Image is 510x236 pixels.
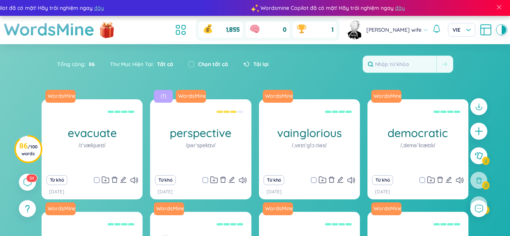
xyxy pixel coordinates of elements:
span: Tải lại [253,60,268,68]
div: Thư Mục Hiện Tại : [102,56,181,72]
p: [DATE] [158,188,173,196]
sup: 84 [26,174,37,182]
a: (1) [153,92,174,100]
span: delete [437,176,443,183]
a: (1) [154,90,176,103]
h1: /pərˈspektɪv/ [186,141,216,150]
h1: evacuate [42,126,143,140]
span: 4 [32,175,34,181]
h1: /ɪˈvækjueɪt/ [79,141,105,150]
button: delete [111,175,118,185]
h1: democratic [367,126,468,140]
a: WordsMine [370,92,402,100]
span: 8 [29,175,32,181]
p: [DATE] [267,188,282,196]
a: WordsMine [175,92,207,100]
button: Từ khó [155,175,176,185]
span: delete [220,176,226,183]
button: edit [228,175,235,185]
a: WordsMine [371,90,405,103]
button: edit [445,175,452,185]
span: 1 [332,26,333,34]
h1: perspective [150,126,251,140]
span: edit [445,176,452,183]
button: delete [437,175,443,185]
span: 0 [283,26,287,34]
a: WordsMine [176,90,209,103]
a: WordsMine [45,90,79,103]
h1: /ˌveɪnˈɡlɔːriəs/ [292,141,327,150]
a: WordsMine [45,92,76,100]
span: 1,855 [226,26,240,34]
a: WordsMine [153,205,185,212]
a: WordsMine [4,16,95,43]
span: edit [120,176,127,183]
img: avatar [346,20,364,39]
input: Nhập từ khóa [363,56,436,72]
span: đây [66,4,76,12]
a: WordsMine [371,202,405,215]
span: plus [474,126,484,136]
span: [PERSON_NAME] wife [366,26,422,34]
h3: 86 [19,143,37,156]
p: [DATE] [49,188,64,196]
a: WordsMine [263,90,296,103]
span: edit [228,176,235,183]
h1: vainglorious [259,126,360,140]
button: Từ khó [47,175,67,185]
span: / 100 words [22,144,37,156]
a: avatar [346,20,366,39]
button: edit [337,175,344,185]
a: WordsMine [263,202,296,215]
span: 86 [86,60,95,68]
span: VIE [453,26,471,34]
a: WordsMine [262,205,294,212]
div: Tổng cộng : [57,56,102,72]
img: flashSalesIcon.a7f4f837.png [99,19,115,42]
a: WordsMine [45,202,79,215]
button: Từ khó [372,175,393,185]
a: WordsMine [45,205,76,212]
span: đây [367,4,377,12]
span: Tất cả [154,61,173,68]
span: edit [337,176,344,183]
button: delete [220,175,226,185]
span: delete [328,176,335,183]
h1: /ˌdeməˈkrætɪk/ [400,141,435,150]
a: WordsMine [370,205,402,212]
p: [DATE] [375,188,390,196]
button: edit [120,175,127,185]
label: Chọn tất cả [198,60,228,68]
a: WordsMine [262,92,294,100]
button: delete [328,175,335,185]
a: WordsMine [154,202,187,215]
button: Từ khó [264,175,284,185]
span: delete [111,176,118,183]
